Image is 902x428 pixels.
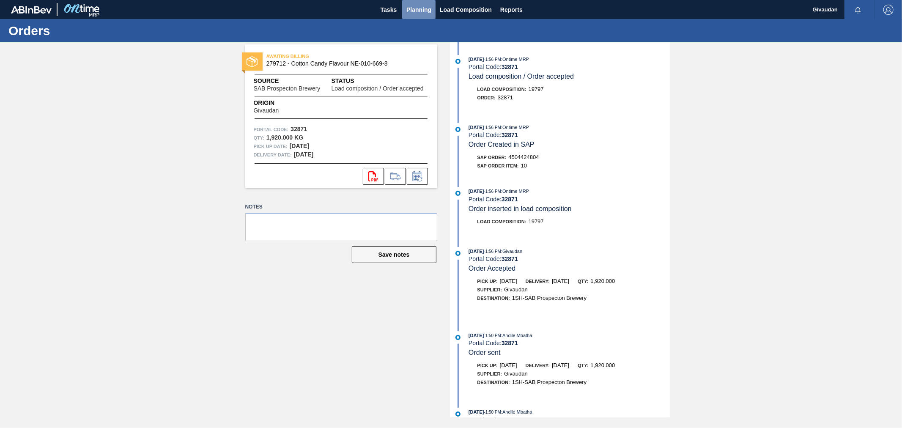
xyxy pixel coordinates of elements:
span: [DATE] [469,249,484,254]
span: 19797 [529,86,544,92]
span: Delivery: [526,279,550,284]
span: Planning [406,5,431,15]
span: AWAITING BILLING [266,52,385,60]
img: atual [455,412,461,417]
span: SAB Prospecton Brewery [254,85,321,92]
span: Source [254,77,332,85]
label: Notes [245,201,437,213]
span: Pick up Date: [254,142,288,151]
span: - 1:50 PM [484,333,502,338]
span: : Andile Mbatha [501,333,532,338]
span: 1,920.000 [591,278,615,284]
div: Portal Code: [469,63,669,70]
div: Go to Load Composition [385,168,406,185]
strong: 32871 [502,132,518,138]
span: Destination: [477,296,510,301]
span: Destination: [477,380,510,385]
span: 32871 [498,94,513,101]
img: atual [455,59,461,64]
span: Load Composition : [477,87,526,92]
span: Pick up: [477,363,498,368]
strong: 1,920.000 KG [266,134,303,141]
span: [DATE] [469,189,484,194]
span: [DATE] [500,278,517,284]
span: 279712 - Cotton Candy Flavour NE-010-669-8 [266,60,420,67]
img: atual [455,335,461,340]
span: Order sent [469,349,501,356]
span: [DATE] [552,278,569,284]
img: atual [455,127,461,132]
span: [DATE] [469,125,484,130]
span: Qty : [254,134,264,142]
strong: 32871 [502,196,518,203]
span: [DATE] [469,333,484,338]
button: Save notes [352,246,436,263]
span: Delivery Date: [254,151,292,159]
span: 1SH-SAB Prospecton Brewery [512,379,587,385]
div: Portal Code: [469,416,669,423]
span: 10 [521,162,527,169]
span: : Andile Mbatha [501,409,532,414]
span: Order inserted in load composition [469,205,572,212]
span: : Ontime MRP [501,189,529,194]
span: Pick up: [477,279,498,284]
span: - 1:56 PM [484,57,502,62]
span: Qty: [578,279,588,284]
strong: 32871 [502,255,518,262]
span: [DATE] [469,57,484,62]
img: status [247,56,258,67]
span: - 1:50 PM [484,410,502,414]
strong: 32871 [502,416,518,423]
img: TNhmsLtSVTkK8tSr43FrP2fwEKptu5GPRR3wAAAABJRU5ErkJggg== [11,6,52,14]
div: Open PDF file [363,168,384,185]
span: Load Composition [440,5,492,15]
img: Logout [883,5,894,15]
span: Givaudan [504,370,528,377]
h1: Orders [8,26,159,36]
span: : Givaudan [501,249,522,254]
span: - 1:56 PM [484,125,502,130]
div: Portal Code: [469,132,669,138]
strong: 32871 [502,63,518,70]
span: Tasks [379,5,398,15]
span: Order Created in SAP [469,141,535,148]
span: Givaudan [254,107,279,114]
img: atual [455,191,461,196]
span: Origin [254,99,300,107]
span: Qty: [578,363,588,368]
button: Notifications [844,4,872,16]
span: 19797 [529,218,544,225]
span: Load composition / Order accepted [332,85,424,92]
span: Load Composition : [477,219,526,224]
div: Portal Code: [469,255,669,262]
span: : Ontime MRP [501,57,529,62]
span: Supplier: [477,371,502,376]
span: 4504424804 [508,154,539,160]
span: : Ontime MRP [501,125,529,130]
span: 1SH-SAB Prospecton Brewery [512,295,587,301]
span: Givaudan [504,286,528,293]
div: Portal Code: [469,340,669,346]
span: - 1:56 PM [484,249,502,254]
span: Portal Code: [254,125,289,134]
span: Order : [477,95,496,100]
span: [DATE] [469,409,484,414]
strong: 32871 [291,126,307,132]
img: atual [455,251,461,256]
span: - 1:56 PM [484,189,502,194]
span: [DATE] [500,362,517,368]
span: 1,920.000 [591,362,615,368]
strong: [DATE] [290,143,309,149]
span: SAP Order: [477,155,507,160]
span: Load composition / Order accepted [469,73,574,80]
span: Delivery: [526,363,550,368]
span: Supplier: [477,287,502,292]
div: Portal Code: [469,196,669,203]
span: Order Accepted [469,265,515,272]
span: SAP Order Item: [477,163,519,168]
div: Inform order change [407,168,428,185]
strong: [DATE] [294,151,313,158]
span: Status [332,77,429,85]
strong: 32871 [502,340,518,346]
span: [DATE] [552,362,569,368]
